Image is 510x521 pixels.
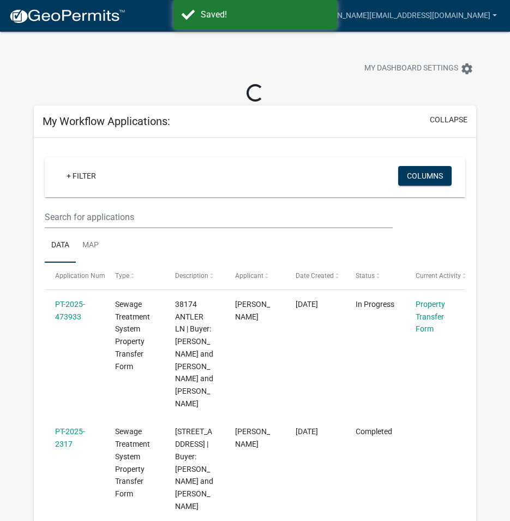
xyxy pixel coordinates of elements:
datatable-header-cell: Date Created [285,263,345,289]
span: Application Number [55,272,115,280]
datatable-header-cell: Application Number [45,263,105,289]
span: Description [175,272,208,280]
span: 09/04/2025 [296,300,318,309]
button: collapse [430,114,467,126]
h5: My Workflow Applications: [43,115,170,128]
span: In Progress [356,300,394,309]
datatable-header-cell: Type [105,263,165,289]
button: My Dashboard Settingssettings [356,58,482,79]
span: 09/03/2025 [296,427,318,436]
span: Status [356,272,375,280]
a: Property Transfer Form [416,300,445,334]
a: PT-2025-2317 [55,427,85,448]
span: Sewage Treatment System Property Transfer Form [115,300,150,371]
a: Map [76,228,105,263]
span: Sewage Treatment System Property Transfer Form [115,427,150,498]
span: Applicant [235,272,263,280]
input: Search for applications [45,206,393,228]
a: + Filter [58,166,105,186]
a: [PERSON_NAME][EMAIL_ADDRESS][DOMAIN_NAME] [307,5,501,26]
datatable-header-cell: Applicant [225,263,285,289]
i: settings [460,62,473,75]
span: My Dashboard Settings [364,62,458,75]
datatable-header-cell: Description [165,263,225,289]
datatable-header-cell: Status [345,263,405,289]
div: Saved! [201,8,329,21]
span: Type [115,272,129,280]
span: Current Activity [416,272,461,280]
button: Columns [398,166,452,186]
datatable-header-cell: Current Activity [405,263,465,289]
span: Melissa Davis [235,427,270,448]
span: Date Created [296,272,334,280]
a: Data [45,228,76,263]
a: PT-2025-473933 [55,300,85,321]
span: 13985 165TH ST | Buyer: Connor Aasness and Rachel Aasness [175,427,213,511]
span: 38174 ANTLER LN | Buyer: Marlene C. Stuhaug and Tanya N. Stuhaug and Shawn A. Stuhaug [175,300,213,408]
span: Completed [356,427,392,436]
span: Melissa Davis [235,300,270,321]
